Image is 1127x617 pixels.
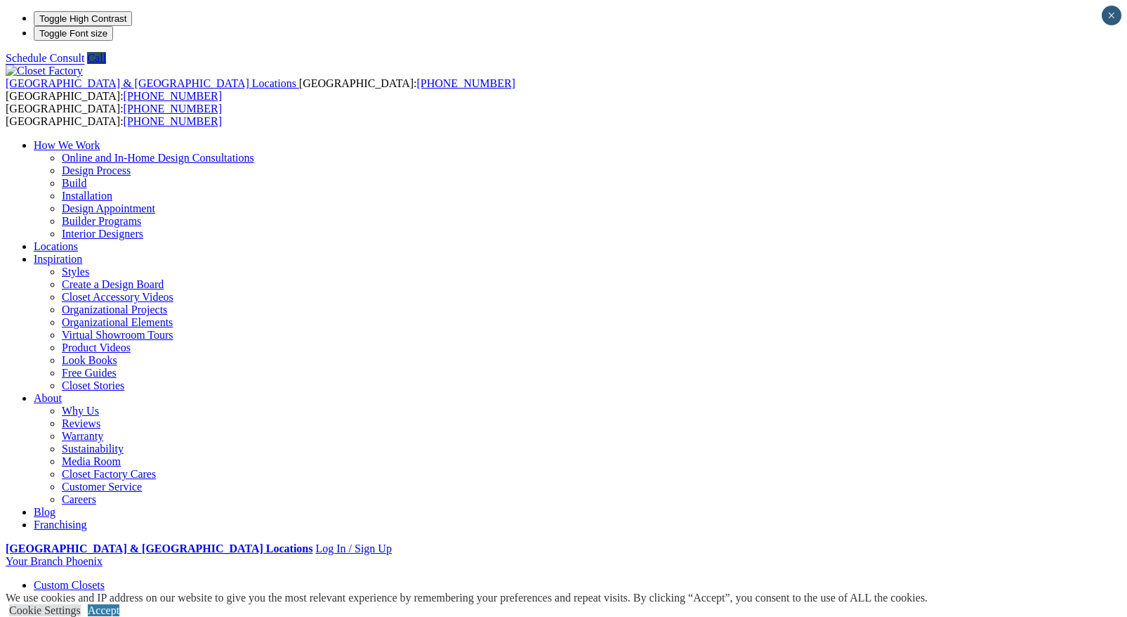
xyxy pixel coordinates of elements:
a: Styles [62,266,89,278]
a: Franchising [34,519,87,531]
button: Toggle Font size [34,26,113,41]
a: [PHONE_NUMBER] [124,115,222,127]
a: Design Appointment [62,202,155,214]
span: Phoenix [65,555,102,567]
a: Careers [62,493,96,505]
a: [PHONE_NUMBER] [124,90,222,102]
a: Create a Design Board [62,278,164,290]
a: Custom Closets [34,579,105,591]
a: Build [62,177,87,189]
a: Organizational Elements [62,316,173,328]
a: Online and In-Home Design Consultations [62,152,254,164]
a: [GEOGRAPHIC_DATA] & [GEOGRAPHIC_DATA] Locations [6,543,312,554]
span: [GEOGRAPHIC_DATA]: [GEOGRAPHIC_DATA]: [6,103,222,127]
a: Cookie Settings [9,604,81,616]
a: [PHONE_NUMBER] [416,77,515,89]
a: Closet Stories [62,379,124,391]
a: Your Branch Phoenix [6,555,103,567]
a: How We Work [34,139,100,151]
a: Warranty [62,430,103,442]
a: Look Books [62,354,117,366]
a: Closet Factory Cares [62,468,156,480]
a: Log In / Sign Up [315,543,391,554]
a: Design Process [62,164,131,176]
a: Reviews [62,417,100,429]
a: Organizational Projects [62,304,167,316]
div: We use cookies and IP address on our website to give you the most relevant experience by remember... [6,592,928,604]
a: Accept [88,604,119,616]
a: Installation [62,190,112,202]
a: Media Room [62,455,121,467]
a: Closet Accessory Videos [62,291,173,303]
a: Call [87,52,106,64]
button: Close [1102,6,1121,25]
span: Your Branch [6,555,62,567]
a: Locations [34,240,78,252]
a: About [34,392,62,404]
a: Builder Programs [62,215,141,227]
a: Product Videos [62,342,131,353]
a: Inspiration [34,253,82,265]
img: Closet Factory [6,65,83,77]
a: Virtual Showroom Tours [62,329,173,341]
a: Schedule Consult [6,52,84,64]
span: Toggle Font size [39,28,107,39]
a: Blog [34,506,55,518]
span: [GEOGRAPHIC_DATA] & [GEOGRAPHIC_DATA] Locations [6,77,296,89]
a: [GEOGRAPHIC_DATA] & [GEOGRAPHIC_DATA] Locations [6,77,299,89]
a: Free Guides [62,367,117,379]
a: Customer Service [62,481,142,493]
a: Interior Designers [62,228,143,240]
button: Toggle High Contrast [34,11,132,26]
a: Sustainability [62,443,124,455]
span: [GEOGRAPHIC_DATA]: [GEOGRAPHIC_DATA]: [6,77,515,102]
a: [PHONE_NUMBER] [124,103,222,115]
span: Toggle High Contrast [39,13,126,24]
a: Why Us [62,405,99,417]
